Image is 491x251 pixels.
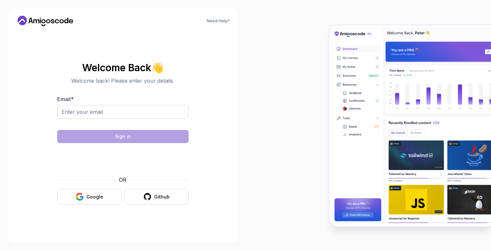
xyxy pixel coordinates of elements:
iframe: Widget que contiene una casilla de verificación para el desafío de seguridad de hCaptcha [73,147,173,172]
a: Need Help? [207,18,230,24]
button: Google [57,189,122,204]
button: Sign in [57,130,189,143]
h2: Welcome Back [57,62,189,73]
p: Welcome back! Please enter your details. [57,77,189,85]
input: Enter your email [57,105,189,119]
label: Email * [57,96,74,102]
div: Github [154,194,170,200]
div: Google [86,194,103,200]
img: Amigoscode Dashboard [330,25,491,226]
span: 👋 [151,61,164,74]
a: Home link [16,16,75,26]
button: Github [124,189,189,204]
div: Sign in [115,133,131,140]
p: OR [119,176,127,184]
